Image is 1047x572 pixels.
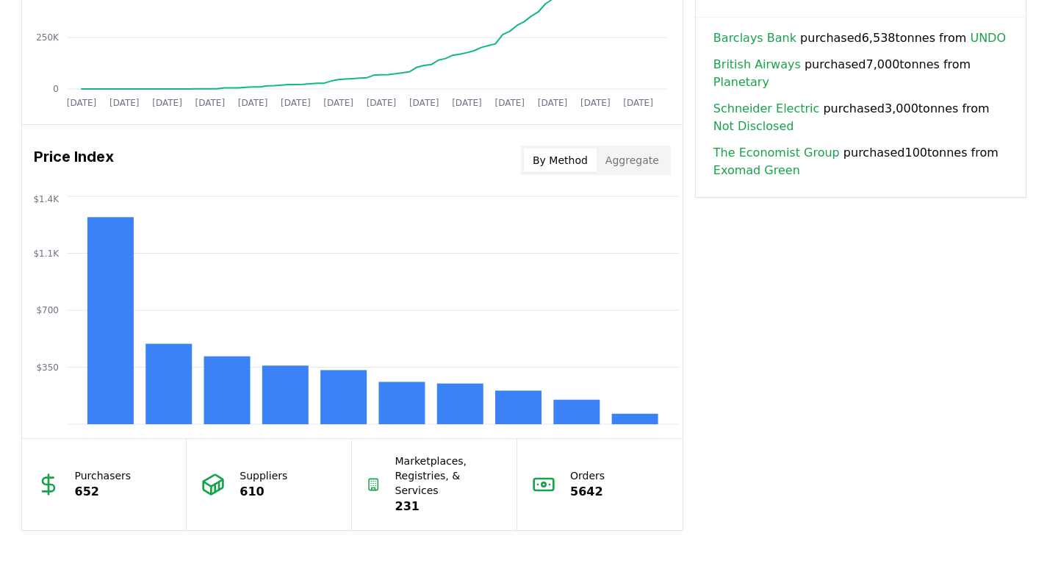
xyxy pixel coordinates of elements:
[240,468,287,483] p: Suppliers
[75,483,132,501] p: 652
[33,194,60,204] tspan: $1.4K
[240,483,287,501] p: 610
[36,305,59,315] tspan: $700
[34,146,114,175] h3: Price Index
[570,468,605,483] p: Orders
[33,249,60,259] tspan: $1.1K
[713,29,1006,47] span: purchased 6,538 tonnes from
[537,98,567,108] tspan: [DATE]
[395,498,503,515] p: 231
[580,98,611,108] tspan: [DATE]
[713,100,1008,135] span: purchased 3,000 tonnes from
[713,29,796,47] a: Barclays Bank
[713,118,794,135] a: Not Disclosed
[713,56,801,74] a: British Airways
[195,98,225,108] tspan: [DATE]
[75,468,132,483] p: Purchasers
[281,98,311,108] tspan: [DATE]
[452,98,482,108] tspan: [DATE]
[597,149,668,172] button: Aggregate
[152,98,182,108] tspan: [DATE]
[66,98,96,108] tspan: [DATE]
[713,144,1008,179] span: purchased 100 tonnes from
[713,74,769,91] a: Planetary
[395,454,503,498] p: Marketplaces, Registries, & Services
[409,98,439,108] tspan: [DATE]
[109,98,139,108] tspan: [DATE]
[570,483,605,501] p: 5642
[323,98,353,108] tspan: [DATE]
[713,162,800,179] a: Exomad Green
[366,98,396,108] tspan: [DATE]
[713,100,819,118] a: Schneider Electric
[36,32,60,43] tspan: 250K
[970,29,1006,47] a: UNDO
[713,56,1008,91] span: purchased 7,000 tonnes from
[36,362,59,373] tspan: $350
[623,98,653,108] tspan: [DATE]
[494,98,525,108] tspan: [DATE]
[53,84,59,94] tspan: 0
[237,98,267,108] tspan: [DATE]
[524,149,597,172] button: By Method
[713,144,840,162] a: The Economist Group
